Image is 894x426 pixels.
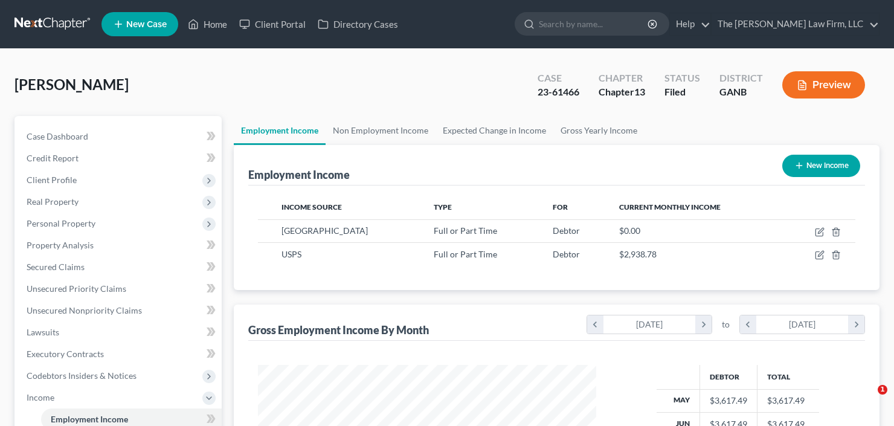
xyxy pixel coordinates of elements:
span: Client Profile [27,175,77,185]
span: USPS [281,249,301,259]
div: Employment Income [248,167,350,182]
span: $0.00 [619,225,640,236]
span: Current Monthly Income [619,202,721,211]
span: Secured Claims [27,262,85,272]
th: May [657,389,700,412]
a: Case Dashboard [17,126,222,147]
span: For [553,202,568,211]
a: Property Analysis [17,234,222,256]
th: Debtor [700,365,757,389]
a: Executory Contracts [17,343,222,365]
th: Total [757,365,819,389]
td: $3,617.49 [757,389,819,412]
span: Debtor [553,225,580,236]
span: Property Analysis [27,240,94,250]
span: $2,938.78 [619,249,657,259]
div: [DATE] [756,315,849,334]
a: Credit Report [17,147,222,169]
input: Search by name... [539,13,649,35]
span: Employment Income [51,414,128,424]
a: Expected Change in Income [436,116,553,145]
span: [GEOGRAPHIC_DATA] [281,225,368,236]
span: Lawsuits [27,327,59,337]
button: Preview [782,71,865,98]
a: Help [670,13,710,35]
span: 1 [878,385,887,395]
i: chevron_right [848,315,864,334]
span: Full or Part Time [434,249,497,259]
span: Full or Part Time [434,225,497,236]
a: Directory Cases [312,13,404,35]
a: Non Employment Income [326,116,436,145]
i: chevron_right [695,315,712,334]
span: Unsecured Priority Claims [27,283,126,294]
span: Type [434,202,452,211]
a: The [PERSON_NAME] Law Firm, LLC [712,13,879,35]
span: Case Dashboard [27,131,88,141]
span: Debtor [553,249,580,259]
span: Credit Report [27,153,79,163]
a: Employment Income [234,116,326,145]
a: Lawsuits [17,321,222,343]
div: District [719,71,763,85]
span: Executory Contracts [27,349,104,359]
div: 23-61466 [538,85,579,99]
div: Status [664,71,700,85]
div: Chapter [599,71,645,85]
i: chevron_left [740,315,756,334]
a: Gross Yearly Income [553,116,645,145]
span: Income Source [281,202,342,211]
div: GANB [719,85,763,99]
span: Personal Property [27,218,95,228]
span: Real Property [27,196,79,207]
button: New Income [782,155,860,177]
div: $3,617.49 [710,395,747,407]
a: Client Portal [233,13,312,35]
span: [PERSON_NAME] [14,76,129,93]
div: Filed [664,85,700,99]
span: Codebtors Insiders & Notices [27,370,137,381]
i: chevron_left [587,315,603,334]
div: Gross Employment Income By Month [248,323,429,337]
span: 13 [634,86,645,97]
iframe: Intercom live chat [853,385,882,414]
span: New Case [126,20,167,29]
a: Secured Claims [17,256,222,278]
span: to [722,318,730,331]
span: Income [27,392,54,402]
a: Home [182,13,233,35]
a: Unsecured Priority Claims [17,278,222,300]
a: Unsecured Nonpriority Claims [17,300,222,321]
div: Chapter [599,85,645,99]
span: Unsecured Nonpriority Claims [27,305,142,315]
div: [DATE] [603,315,696,334]
div: Case [538,71,579,85]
